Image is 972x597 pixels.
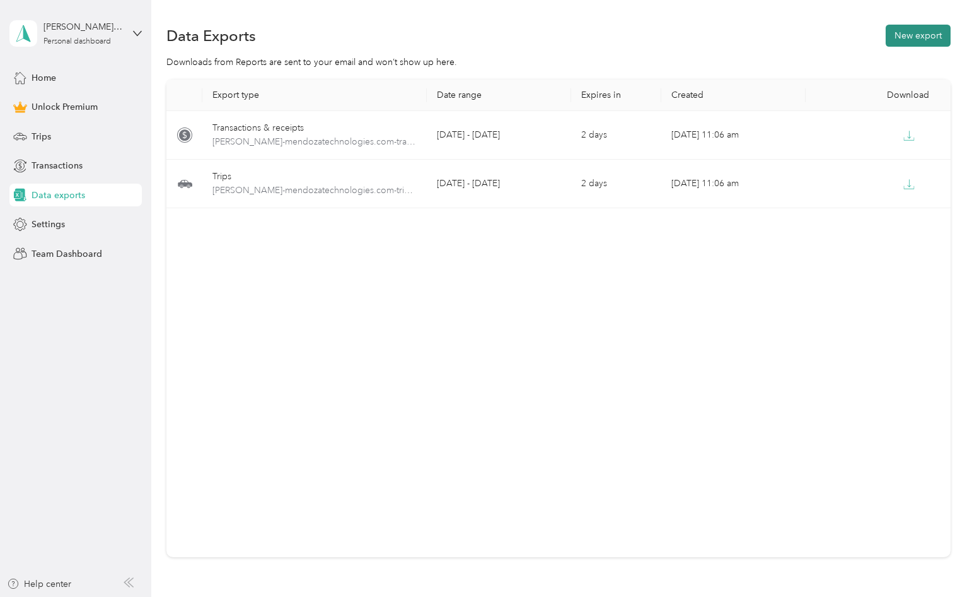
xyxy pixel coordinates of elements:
[427,80,571,111] th: Date range
[571,160,661,208] td: 2 days
[901,526,972,597] iframe: Everlance-gr Chat Button Frame
[212,135,416,149] span: cesar-mendozatechnologies.com-transactions-2025-09-01-2025-09-26.xlsx
[212,184,416,198] span: cesar-mendozatechnologies.com-trips-2025-09-01-2025-09-26.xlsx
[7,577,71,591] button: Help center
[212,170,416,184] div: Trips
[166,56,950,69] div: Downloads from Reports are sent to your email and won’t show up here.
[32,130,51,143] span: Trips
[32,218,65,231] span: Settings
[32,189,85,202] span: Data exports
[32,100,98,114] span: Unlock Premium
[43,20,122,33] div: [PERSON_NAME][EMAIL_ADDRESS][DOMAIN_NAME]
[32,159,83,172] span: Transactions
[212,121,416,135] div: Transactions & receipts
[661,80,806,111] th: Created
[32,71,56,85] span: Home
[43,38,111,45] div: Personal dashboard
[166,29,256,42] h1: Data Exports
[816,90,940,100] div: Download
[661,160,806,208] td: [DATE] 11:06 am
[661,111,806,160] td: [DATE] 11:06 am
[886,25,951,47] button: New export
[32,247,102,261] span: Team Dashboard
[571,80,661,111] th: Expires in
[202,80,426,111] th: Export type
[427,111,571,160] td: [DATE] - [DATE]
[427,160,571,208] td: [DATE] - [DATE]
[571,111,661,160] td: 2 days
